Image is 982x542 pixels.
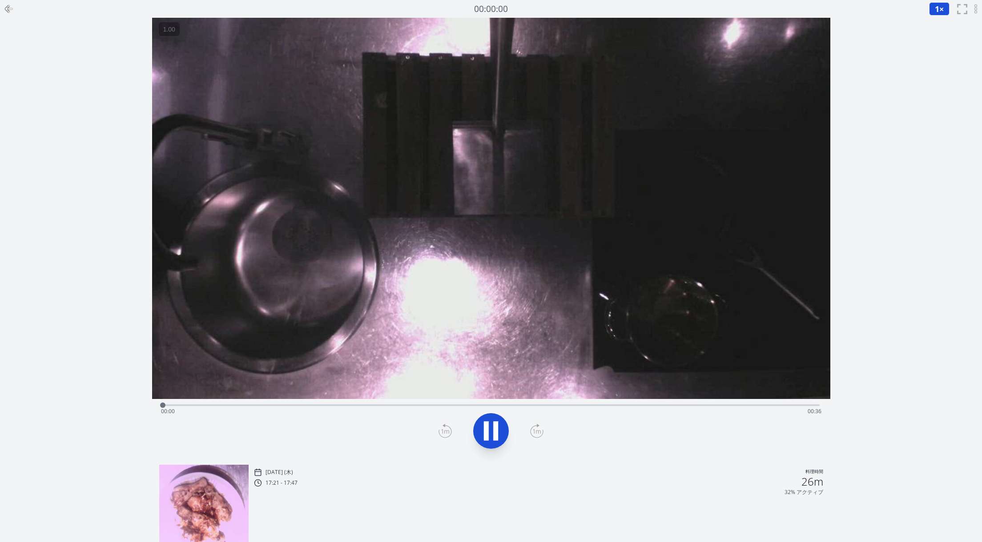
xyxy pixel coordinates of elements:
span: 1 [935,4,939,14]
button: 1× [929,2,950,16]
p: 32% アクティブ [785,489,823,496]
a: 00:00:00 [474,3,508,16]
span: 00:36 [808,407,821,415]
h2: 26m [801,476,823,487]
p: 料理時間 [805,468,823,476]
p: 17:21 - 17:47 [266,479,298,486]
p: [DATE] (木) [266,469,293,476]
